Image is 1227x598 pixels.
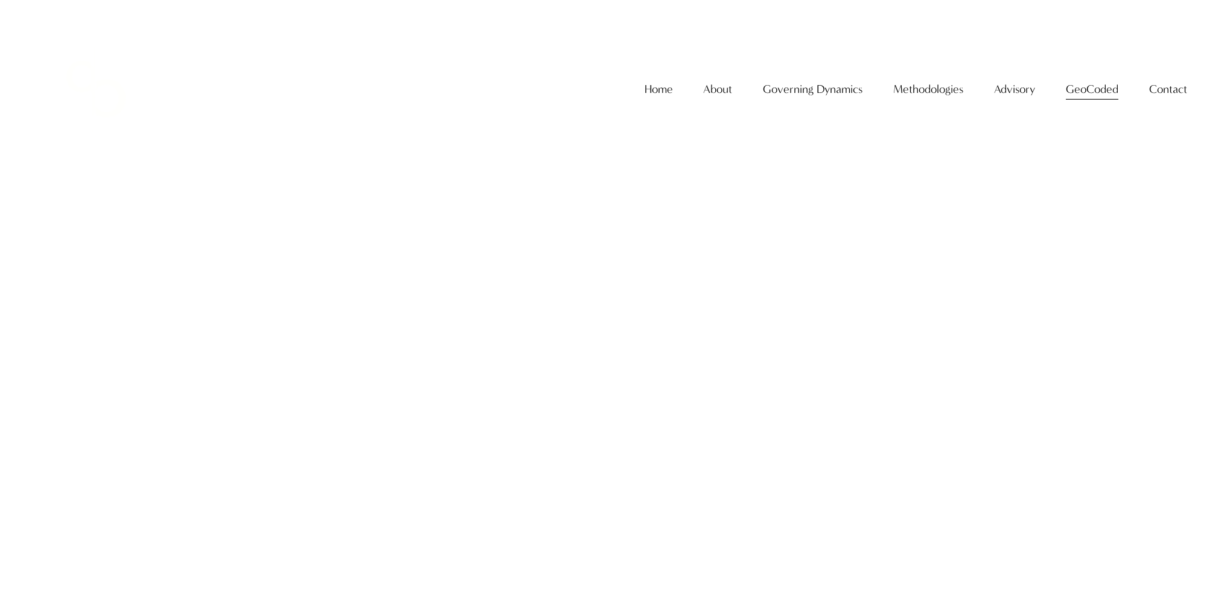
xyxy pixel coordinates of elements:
[893,78,963,101] a: folder dropdown
[994,78,1035,101] a: folder dropdown
[703,78,732,101] a: folder dropdown
[763,79,862,100] span: Governing Dynamics
[763,78,862,101] a: folder dropdown
[645,78,673,101] a: Home
[1066,78,1118,101] a: GeoCoded
[1149,78,1187,101] a: folder dropdown
[40,34,151,145] img: Christopher Sanchez &amp; Co.
[893,79,963,100] span: Methodologies
[994,79,1035,100] span: Advisory
[703,79,732,100] span: About
[1149,79,1187,100] span: Contact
